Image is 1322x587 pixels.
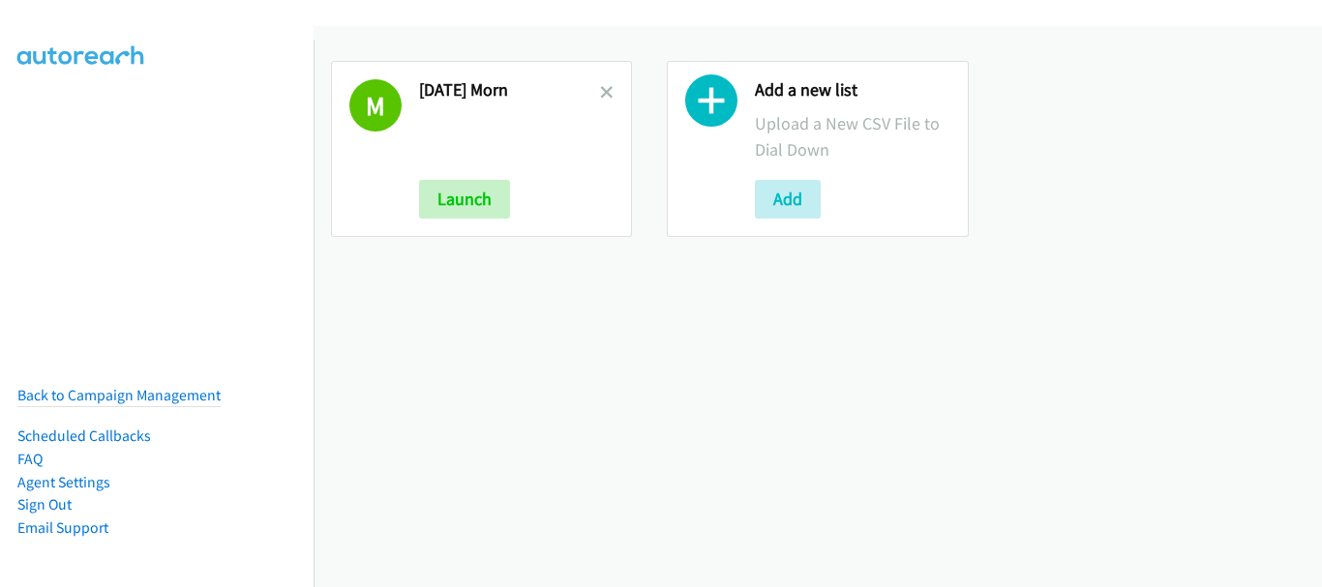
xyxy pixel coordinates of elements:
[17,495,72,514] a: Sign Out
[349,79,402,132] h1: M
[419,79,600,102] h2: [DATE] Morn
[755,110,949,162] p: Upload a New CSV File to Dial Down
[755,79,949,102] h2: Add a new list
[17,450,43,468] a: FAQ
[419,180,510,219] button: Launch
[17,473,110,491] a: Agent Settings
[755,180,821,219] button: Add
[17,426,151,445] a: Scheduled Callbacks
[17,518,108,537] a: Email Support
[17,386,221,404] a: Back to Campaign Management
